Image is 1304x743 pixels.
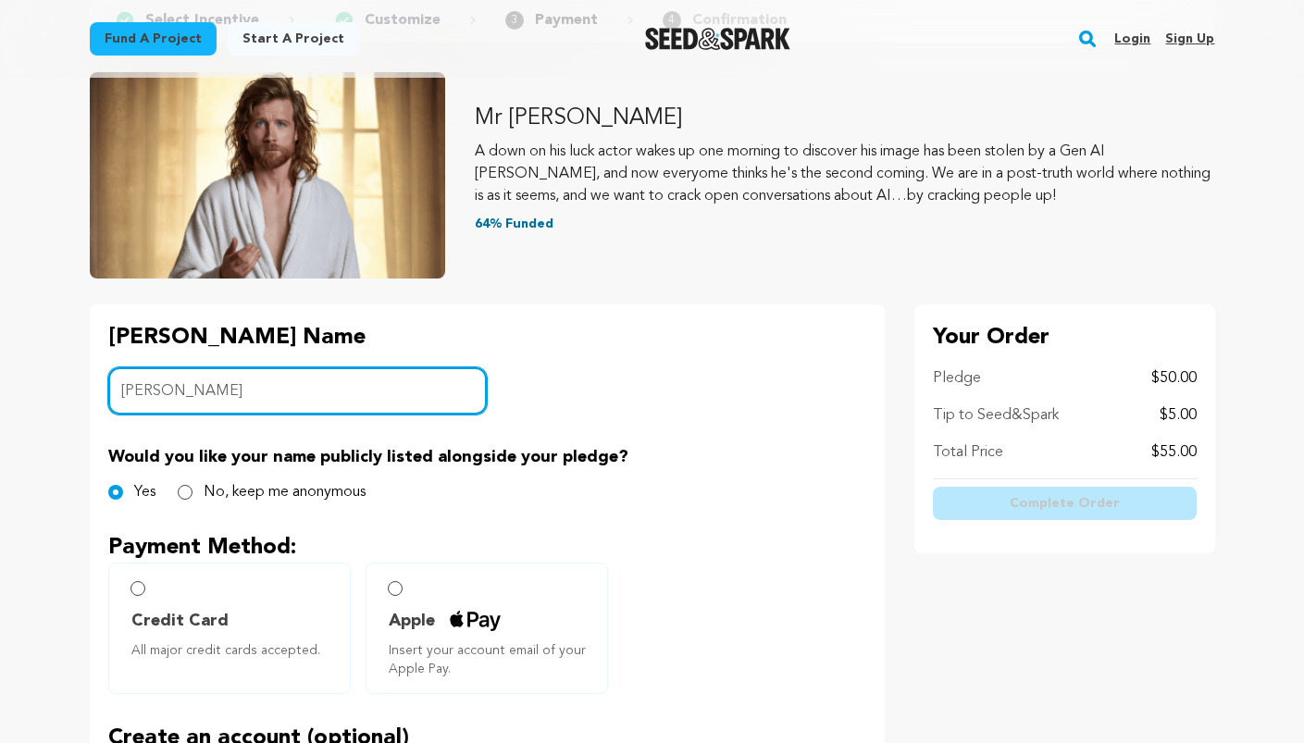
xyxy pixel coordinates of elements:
a: Seed&Spark Homepage [645,28,790,50]
p: $50.00 [1151,367,1197,390]
label: No, keep me anonymous [204,481,366,503]
label: Yes [134,481,155,503]
p: Would you like your name publicly listed alongside your pledge? [108,444,866,470]
p: Tip to Seed&Spark [933,404,1059,427]
button: Complete Order [933,487,1197,520]
span: Credit Card [131,608,229,634]
p: Total Price [933,441,1003,464]
a: Sign up [1165,24,1214,54]
img: Seed&Spark Logo Dark Mode [645,28,790,50]
p: Payment Method: [108,533,866,563]
span: Apple [389,608,435,634]
p: Mr [PERSON_NAME] [475,104,1215,133]
a: Start a project [228,22,359,56]
p: A down on his luck actor wakes up one morning to discover his image has been stolen by a Gen AI [... [475,141,1215,207]
p: Pledge [933,367,981,390]
a: Login [1114,24,1150,54]
span: Complete Order [1010,494,1120,513]
span: Insert your account email of your Apple Pay. [389,641,592,678]
input: Backer Name [108,367,488,415]
p: [PERSON_NAME] Name [108,323,488,353]
span: All major credit cards accepted. [131,641,335,660]
p: $55.00 [1151,441,1197,464]
a: Fund a project [90,22,217,56]
p: $5.00 [1160,404,1197,427]
p: 64% Funded [475,215,1215,233]
img: credit card icons [450,611,501,631]
p: Your Order [933,323,1197,353]
img: Mr Jesus image [90,72,445,279]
